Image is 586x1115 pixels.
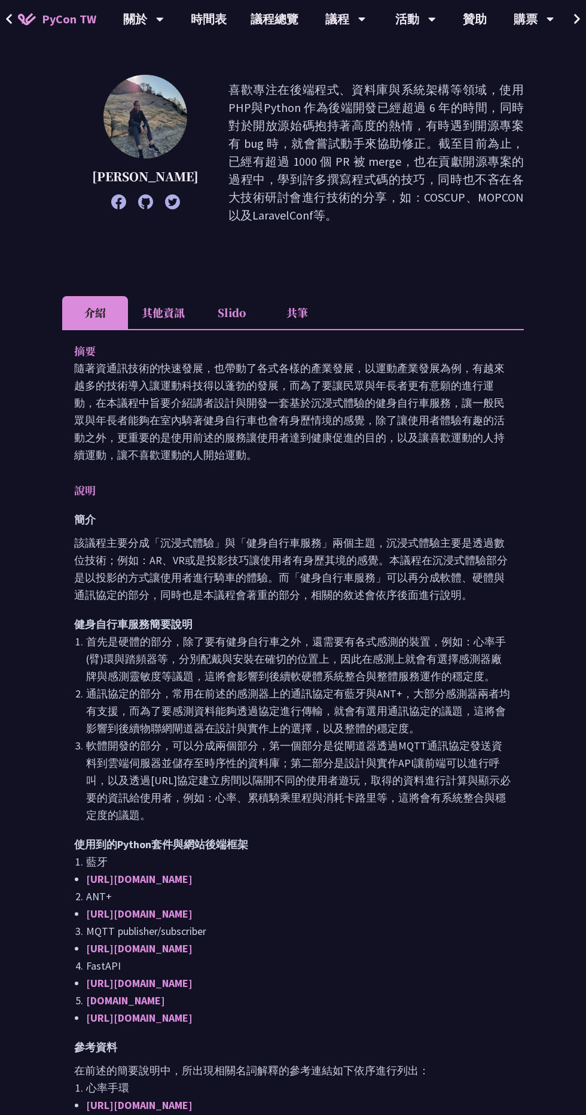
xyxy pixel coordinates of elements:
[228,81,524,224] p: 喜歡專注在後端程式、資料庫與系統架構等領域，使用 PHP與Python 作為後端開發已經超過 6 年的時間，同時對於開放源始碼抱持著高度的熱情，有時遇到開源專案有 bug 時，就會嘗試動手來協助...
[86,872,193,886] a: [URL][DOMAIN_NAME]
[74,1038,512,1056] h2: 參考資料
[86,942,193,955] a: [URL][DOMAIN_NAME]
[86,1098,193,1112] a: [URL][DOMAIN_NAME]
[86,737,512,824] li: 軟體開發的部分，可以分成兩個部分，第一個部分是從閘道器透過MQTT通訊協定發送資料到雲端伺服器並儲存至時序性的資料庫；第二部分是設計與實作API讓前端可以進行呼叫，以及透過[URL]協定建立房間...
[74,342,488,360] p: 摘要
[103,75,187,159] img: Peter
[74,616,512,633] h2: 健身自行車服務簡要說明
[199,296,264,329] li: Slido
[86,1079,512,1096] li: 心率手環
[74,534,512,604] p: 該議程主要分成「沉浸式體驗」與「健身自行車服務」兩個主題，沉浸式體驗主要是透過數位技術；例如：AR、VR或是投影技巧讓使用者有身歷其境的感覺。本議程在沉浸式體驗部分是以投影的方式讓使用者進行騎車...
[86,633,512,685] li: 首先是硬體的部分，除了要有健身自行車之外，還需要有各式感測的裝置，例如：心率手(臂)環與踏頻器等，分別配戴與安裝在確切的位置上，因此在感測上就會有選擇感測器廠牌與感測靈敏度等議題，這將會影響到後...
[74,836,512,853] h2: 使用到的Python套件與網站後端框架
[62,296,128,329] li: 介紹
[86,994,165,1007] a: [DOMAIN_NAME]
[86,922,512,940] li: MQTT publisher/subscriber
[18,13,36,25] img: Home icon of PyCon TW 2025
[74,511,512,528] h2: 簡介
[86,685,512,737] li: 通訊協定的部分，常用在前述的感測器上的通訊協定有藍牙與ANT+，大部分感測器兩者均有支援，而為了要感測資料能夠透過協定進行傳輸，就會有選用通訊協定的議題，這將會影響到後續物聯網閘道器在設計與實作...
[86,976,193,990] a: [URL][DOMAIN_NAME]
[74,1062,512,1079] p: 在前述的簡要說明中，所出現相關名詞解釋的參考連結如下依序進行列出：
[264,296,330,329] li: 共筆
[86,888,512,905] li: ANT+
[92,167,199,185] p: [PERSON_NAME]
[128,296,199,329] li: 其他資訊
[86,957,512,974] li: FastAPI
[42,10,96,28] span: PyCon TW
[86,853,512,870] li: 藍牙
[86,1011,193,1025] a: [URL][DOMAIN_NAME]
[86,907,193,921] a: [URL][DOMAIN_NAME]
[74,360,512,464] p: 隨著資通訊技術的快速發展，也帶動了各式各樣的產業發展，以運動產業發展為例，有越來越多的技術導入讓運動科技得以蓬勃的發展，而為了要讓民眾與年長者更有意願的進行運動，在本議程中旨要介紹講者設計與開發...
[74,482,488,499] p: 說明
[6,4,108,34] a: PyCon TW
